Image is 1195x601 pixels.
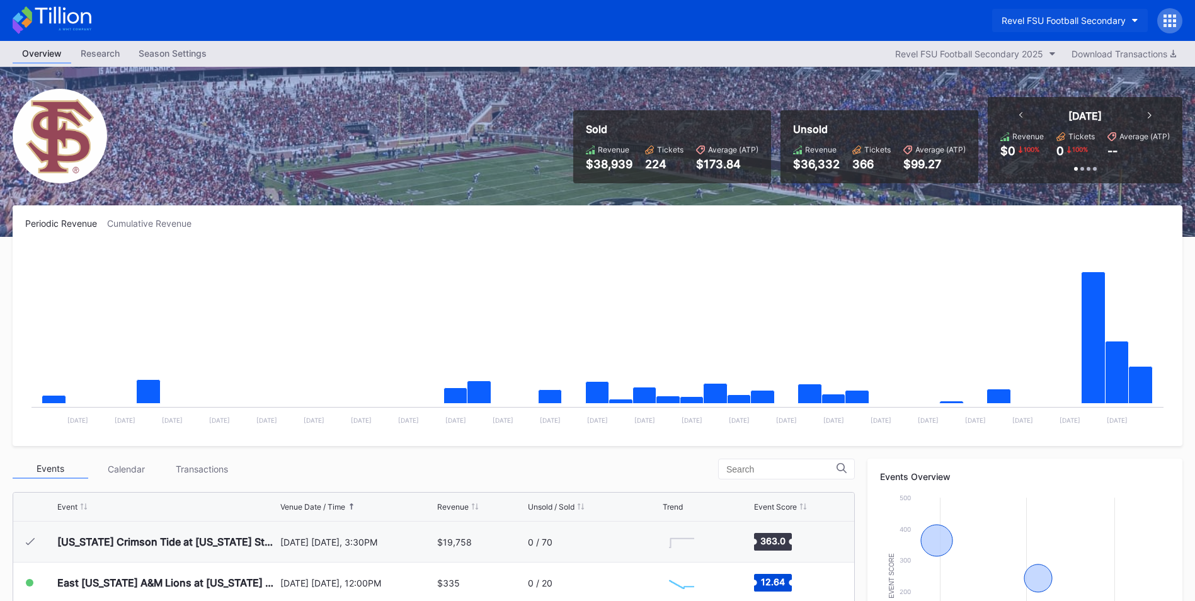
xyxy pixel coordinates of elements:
div: Event [57,502,77,512]
div: Revel FSU Football Secondary 2025 [895,49,1043,59]
text: [DATE] [209,416,230,424]
div: $38,939 [586,157,632,171]
text: [DATE] [162,416,183,424]
text: [DATE] [256,416,277,424]
div: Transactions [164,459,239,479]
div: Revenue [598,145,629,154]
div: 0 / 20 [528,578,552,588]
div: Unsold [793,123,966,135]
div: Venue Date / Time [280,502,345,512]
div: Unsold / Sold [528,502,575,512]
text: [DATE] [1012,416,1033,424]
div: Event Score [754,502,797,512]
div: $335 [437,578,460,588]
text: 300 [900,556,911,564]
text: [DATE] [493,416,513,424]
div: Tickets [864,145,891,154]
div: East [US_STATE] A&M Lions at [US_STATE] State Seminoles Football [57,576,277,589]
text: [DATE] [682,416,702,424]
text: 12.64 [761,576,785,587]
div: Download Transactions [1072,49,1176,59]
div: Events Overview [880,471,1170,482]
div: 224 [645,157,683,171]
div: Revenue [1012,132,1044,141]
div: Revenue [437,502,469,512]
a: Research [71,44,129,64]
img: Revel_FSU_Football_Secondary.png [13,89,107,183]
div: Average (ATP) [1119,132,1170,141]
div: Calendar [88,459,164,479]
div: Cumulative Revenue [107,218,202,229]
text: [DATE] [445,416,466,424]
div: Average (ATP) [708,145,758,154]
text: [DATE] [540,416,561,424]
text: [DATE] [1060,416,1080,424]
button: Revel FSU Football Secondary 2025 [889,45,1062,62]
input: Search [726,464,837,474]
div: Sold [586,123,758,135]
button: Download Transactions [1065,45,1182,62]
button: Revel FSU Football Secondary [992,9,1148,32]
div: $0 [1000,144,1015,157]
div: Periodic Revenue [25,218,107,229]
div: $36,332 [793,157,840,171]
div: Season Settings [129,44,216,62]
div: 0 [1056,144,1064,157]
svg: Chart title [663,526,700,558]
div: -- [1107,144,1118,157]
div: Tickets [657,145,683,154]
text: 500 [900,494,911,501]
text: [DATE] [965,416,986,424]
text: [DATE] [587,416,608,424]
div: 0 / 70 [528,537,552,547]
div: $99.27 [903,157,966,171]
text: [DATE] [823,416,844,424]
div: Trend [663,502,683,512]
div: Events [13,459,88,479]
text: [DATE] [918,416,939,424]
text: Event Score [888,553,895,598]
svg: Chart title [25,244,1170,433]
div: 366 [852,157,891,171]
div: Tickets [1068,132,1095,141]
div: $19,758 [437,537,472,547]
text: 363.0 [760,535,786,546]
div: [US_STATE] Crimson Tide at [US_STATE] State Seminoles Football [57,535,277,548]
div: Research [71,44,129,62]
text: [DATE] [634,416,655,424]
div: Average (ATP) [915,145,966,154]
div: [DATE] [1068,110,1102,122]
div: [DATE] [DATE], 12:00PM [280,578,434,588]
text: [DATE] [67,416,88,424]
a: Season Settings [129,44,216,64]
text: [DATE] [398,416,419,424]
div: [DATE] [DATE], 3:30PM [280,537,434,547]
text: [DATE] [729,416,750,424]
div: Revel FSU Football Secondary [1002,15,1126,26]
text: 200 [900,588,911,595]
div: 100 % [1071,144,1089,154]
text: [DATE] [115,416,135,424]
text: 400 [900,525,911,533]
svg: Chart title [663,567,700,598]
div: 100 % [1022,144,1041,154]
text: [DATE] [871,416,891,424]
a: Overview [13,44,71,64]
div: $173.84 [696,157,758,171]
text: [DATE] [1107,416,1128,424]
text: [DATE] [351,416,372,424]
text: [DATE] [304,416,324,424]
text: [DATE] [776,416,797,424]
div: Revenue [805,145,837,154]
